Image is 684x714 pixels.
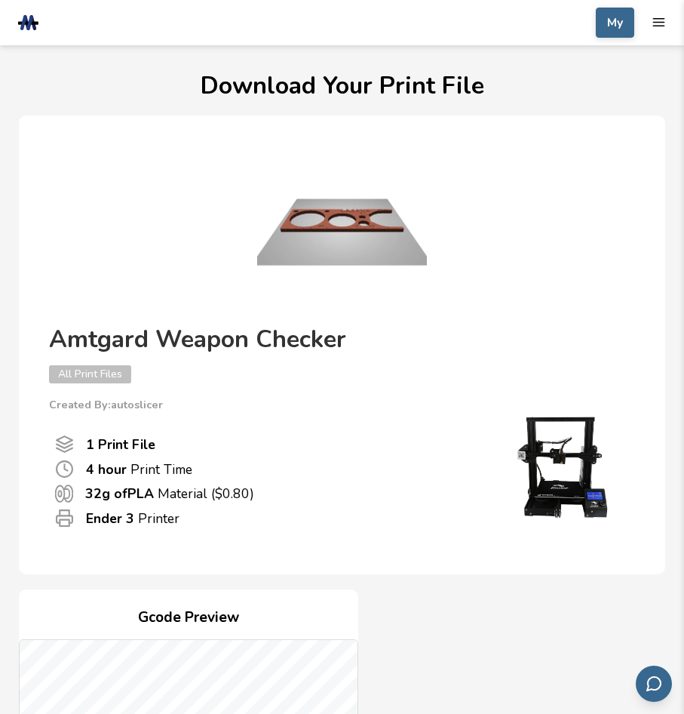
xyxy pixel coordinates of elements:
[49,365,131,383] span: All Print Files
[652,15,666,29] button: mobile navigation menu
[49,326,635,352] h4: Amtgard Weapon Checker
[85,485,154,503] b: 32 g of PLA
[86,435,155,454] b: 1 Print File
[55,460,74,479] span: Print Time
[55,435,74,454] span: Number Of Print files
[484,411,635,524] img: Printer
[55,509,74,528] span: Printer
[49,399,635,411] p: Created By: autoslicer
[86,460,192,479] p: Print Time
[19,605,358,631] h4: Gcode Preview
[19,72,665,99] h1: Download Your Print File
[596,8,634,38] button: My
[85,485,254,503] p: Material ($ 0.80 )
[55,485,73,503] span: Material Used
[229,138,455,308] img: Product
[86,509,179,528] p: Printer
[86,460,127,479] b: 4 hour
[636,666,672,702] button: Send feedback via email
[86,509,134,528] b: Ender 3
